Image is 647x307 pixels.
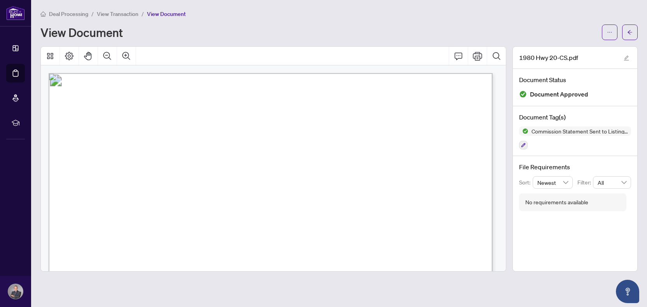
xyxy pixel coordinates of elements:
h4: Document Status [519,75,631,84]
span: Commission Statement Sent to Listing Brokerage [528,128,631,134]
span: ellipsis [607,30,612,35]
div: No requirements available [525,198,588,207]
span: edit [624,55,629,61]
li: / [142,9,144,18]
span: home [40,11,46,17]
span: Document Approved [530,89,588,100]
span: 1980 Hwy 20-CS.pdf [519,53,578,62]
h1: View Document [40,26,123,39]
p: Sort: [519,178,533,187]
button: Open asap [616,280,639,303]
img: Document Status [519,90,527,98]
img: Status Icon [519,126,528,136]
span: Deal Processing [49,11,88,18]
h4: File Requirements [519,162,631,172]
span: View Document [147,11,186,18]
span: All [598,177,626,188]
li: / [91,9,94,18]
img: logo [6,6,25,20]
img: Profile Icon [8,284,23,299]
span: arrow-left [627,30,633,35]
h4: Document Tag(s) [519,112,631,122]
p: Filter: [577,178,593,187]
span: View Transaction [97,11,138,18]
span: Newest [537,177,568,188]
